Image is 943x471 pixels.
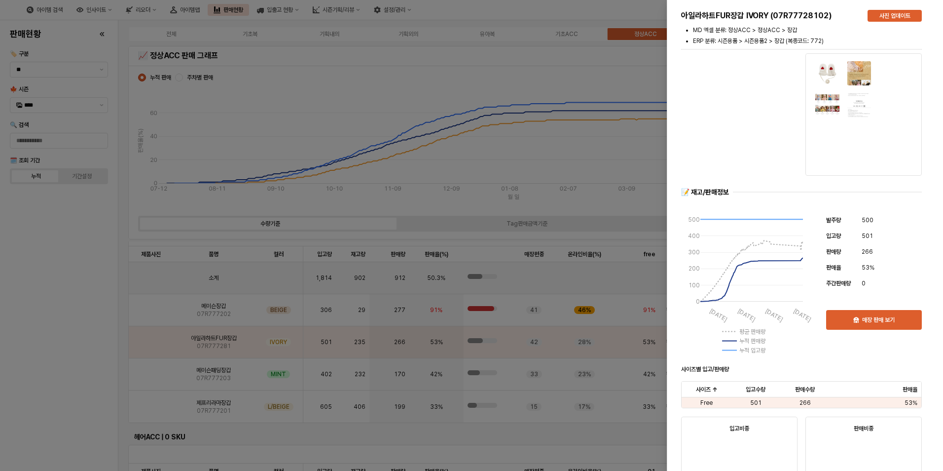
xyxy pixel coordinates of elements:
[868,10,922,22] button: 사진 업데이트
[905,399,917,407] span: 53%
[862,316,895,324] p: 매장 판매 보기
[799,399,811,407] span: 266
[795,386,815,393] span: 판매수량
[826,310,922,330] button: 매장 판매 보기
[854,425,873,432] strong: 판매비중
[826,248,841,255] span: 판매량
[700,399,713,407] span: Free
[681,188,729,197] div: 📝 재고/판매정보
[903,386,917,393] span: 판매율
[750,399,762,407] span: 501
[826,217,841,224] span: 발주량
[862,215,873,225] span: 500
[681,366,729,373] strong: 사이즈별 입고/판매량
[696,386,711,393] span: 사이즈
[826,280,851,287] span: 주간판매량
[862,263,874,273] span: 53%
[729,425,749,432] strong: 입고비중
[826,264,841,271] span: 판매율
[693,26,922,35] li: MD 엑셀 분류: 정상ACC > 정상ACC > 장갑
[826,233,841,239] span: 입고량
[693,37,922,45] li: ERP 분류: 시즌용품 > 시즌용품2 > 장갑 (복종코드: 772)
[681,11,860,21] h5: 아일라하트FUR장갑 IVORY (07R77728102)
[862,231,873,241] span: 501
[862,247,873,257] span: 266
[879,12,910,20] p: 사진 업데이트
[862,278,866,288] span: 0
[746,386,765,393] span: 입고수량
